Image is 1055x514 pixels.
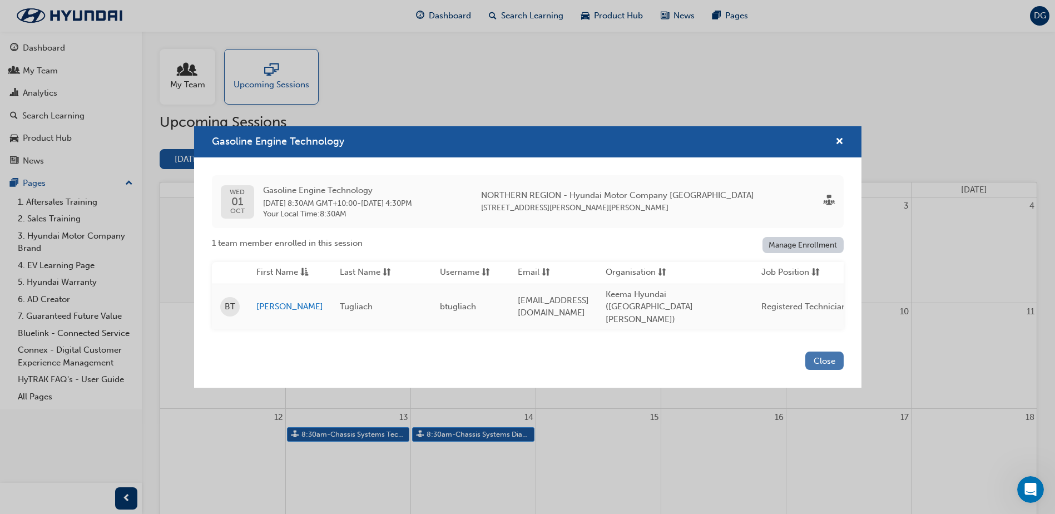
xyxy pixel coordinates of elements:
button: Last Namesorting-icon [340,266,401,280]
span: First Name [256,266,298,280]
span: 1 team member enrolled in this session [212,237,363,250]
span: 01 Oct 2025 4:30PM [361,199,412,208]
span: Registered Technician [761,302,846,312]
span: sorting-icon [811,266,820,280]
div: - [263,184,412,219]
span: Keema Hyundai ([GEOGRAPHIC_DATA][PERSON_NAME]) [606,289,693,324]
span: 01 Oct 2025 8:30AM GMT+10:00 [263,199,357,208]
a: Manage Enrollment [762,237,844,253]
span: sorting-icon [542,266,550,280]
span: Organisation [606,266,656,280]
span: sorting-icon [658,266,666,280]
span: sorting-icon [482,266,490,280]
span: WED [230,189,245,196]
span: sorting-icon [383,266,391,280]
span: Tugliach [340,302,373,312]
span: Email [518,266,539,280]
span: cross-icon [835,137,844,147]
button: cross-icon [835,135,844,149]
a: [PERSON_NAME] [256,300,323,313]
span: asc-icon [300,266,309,280]
span: Your Local Time : 8:30AM [263,209,412,219]
iframe: Intercom live chat [1017,476,1044,503]
span: 01 [230,196,245,207]
span: Last Name [340,266,380,280]
span: Job Position [761,266,809,280]
span: [EMAIL_ADDRESS][DOMAIN_NAME] [518,295,589,318]
span: Gasoline Engine Technology [212,135,344,147]
button: Usernamesorting-icon [440,266,501,280]
span: sessionType_FACE_TO_FACE-icon [824,195,835,208]
button: First Nameasc-icon [256,266,318,280]
div: Gasoline Engine Technology [194,126,861,388]
span: btugliach [440,302,476,312]
span: [STREET_ADDRESS][PERSON_NAME][PERSON_NAME] [481,203,668,212]
span: Username [440,266,479,280]
span: OCT [230,207,245,215]
button: Close [805,352,844,370]
span: NORTHERN REGION - Hyundai Motor Company [GEOGRAPHIC_DATA] [481,189,754,202]
button: Organisationsorting-icon [606,266,667,280]
button: Emailsorting-icon [518,266,579,280]
span: Gasoline Engine Technology [263,184,412,197]
span: BT [225,300,235,313]
button: Job Positionsorting-icon [761,266,823,280]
